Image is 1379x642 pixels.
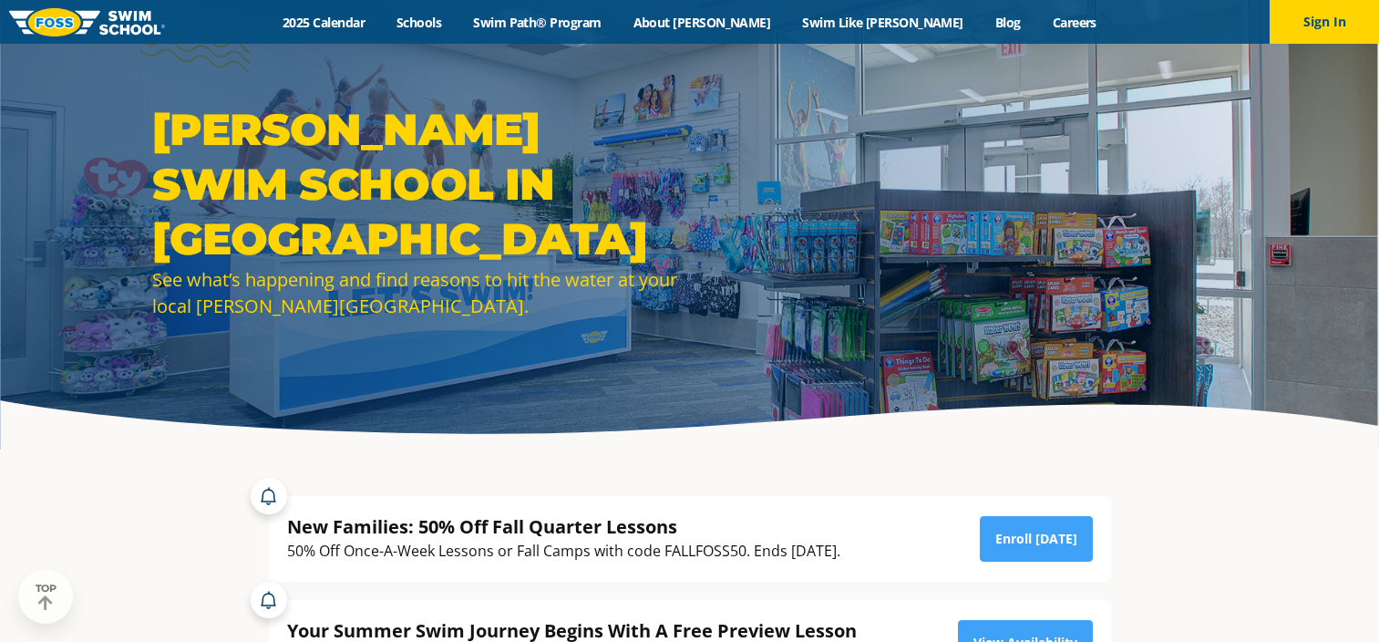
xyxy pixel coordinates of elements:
a: Swim Like [PERSON_NAME] [787,14,980,31]
div: 50% Off Once-A-Week Lessons or Fall Camps with code FALLFOSS50. Ends [DATE]. [287,539,840,564]
a: 2025 Calendar [267,14,381,31]
a: About [PERSON_NAME] [617,14,787,31]
div: See what’s happening and find reasons to hit the water at your local [PERSON_NAME][GEOGRAPHIC_DATA]. [152,266,681,319]
a: Careers [1036,14,1112,31]
a: Blog [979,14,1036,31]
a: Schools [381,14,458,31]
a: Swim Path® Program [458,14,617,31]
div: New Families: 50% Off Fall Quarter Lessons [287,514,840,539]
a: Enroll [DATE] [980,516,1093,562]
div: TOP [36,583,57,611]
img: FOSS Swim School Logo [9,8,165,36]
h1: [PERSON_NAME] Swim School in [GEOGRAPHIC_DATA] [152,102,681,266]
